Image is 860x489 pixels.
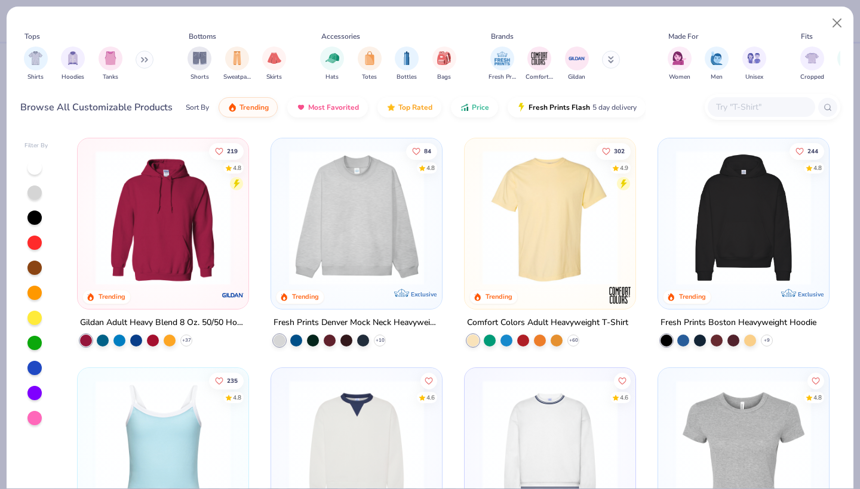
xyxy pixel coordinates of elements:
button: filter button [61,47,85,82]
img: 029b8af0-80e6-406f-9fdc-fdf898547912 [477,150,623,285]
span: Sweatpants [223,73,251,82]
button: Like [406,143,437,159]
div: filter for Bags [432,47,456,82]
div: 4.8 [234,163,242,172]
div: Fits [801,31,813,42]
button: Like [210,143,244,159]
span: Hats [325,73,339,82]
button: Like [614,372,631,389]
div: Browse All Customizable Products [20,100,173,114]
span: 5 day delivery [592,101,637,114]
span: Shorts [191,73,209,82]
span: Skirts [266,73,282,82]
img: 91acfc32-fd48-4d6b-bdad-a4c1a30ac3fc [670,150,817,285]
span: + 60 [569,337,578,344]
div: Brands [491,31,514,42]
span: 84 [424,148,431,154]
img: Cropped Image [805,51,819,65]
img: Women Image [672,51,686,65]
button: Close [826,12,849,35]
div: Bottoms [189,31,216,42]
span: Cropped [800,73,824,82]
div: 4.8 [813,393,822,402]
button: filter button [705,47,729,82]
span: Price [472,103,489,112]
div: Accessories [321,31,360,42]
button: Top Rated [377,97,441,117]
button: filter button [99,47,122,82]
img: Hats Image [325,51,339,65]
span: 235 [228,377,238,383]
div: filter for Tanks [99,47,122,82]
img: Fresh Prints Image [493,49,511,67]
img: Gildan logo [221,283,245,307]
span: Hoodies [62,73,84,82]
button: filter button [742,47,766,82]
span: Tanks [103,73,118,82]
button: Like [210,372,244,389]
img: Gildan Image [568,49,586,67]
img: TopRated.gif [386,103,396,112]
img: most_fav.gif [296,103,306,112]
div: filter for Hats [320,47,344,82]
span: Exclusive [411,290,437,298]
button: filter button [395,47,419,82]
button: filter button [320,47,344,82]
div: Comfort Colors Adult Heavyweight T-Shirt [467,315,628,330]
span: + 10 [376,337,385,344]
div: filter for Men [705,47,729,82]
img: Tanks Image [104,51,117,65]
button: Like [807,372,824,389]
img: Skirts Image [268,51,281,65]
div: 4.6 [620,393,628,402]
span: 219 [228,148,238,154]
div: filter for Comfort Colors [526,47,553,82]
span: Most Favorited [308,103,359,112]
button: Price [451,97,498,117]
div: filter for Gildan [565,47,589,82]
img: Shorts Image [193,51,207,65]
input: Try "T-Shirt" [715,100,807,114]
div: filter for Totes [358,47,382,82]
span: Fresh Prints Flash [529,103,590,112]
div: filter for Shirts [24,47,48,82]
span: 302 [614,148,625,154]
button: filter button [223,47,251,82]
span: Women [669,73,690,82]
button: filter button [489,47,516,82]
div: filter for Cropped [800,47,824,82]
div: Filter By [24,141,48,150]
div: 4.8 [426,163,435,172]
img: flash.gif [517,103,526,112]
div: 4.8 [813,163,822,172]
img: Hoodies Image [66,51,79,65]
span: + 37 [182,337,191,344]
button: filter button [358,47,382,82]
div: Gildan Adult Heavy Blend 8 Oz. 50/50 Hooded Sweatshirt [80,315,246,330]
button: filter button [800,47,824,82]
img: Comfort Colors logo [608,283,632,307]
button: filter button [24,47,48,82]
div: Made For [668,31,698,42]
img: Unisex Image [747,51,761,65]
span: Comfort Colors [526,73,553,82]
div: filter for Hoodies [61,47,85,82]
img: Totes Image [363,51,376,65]
div: Tops [24,31,40,42]
span: Top Rated [398,103,432,112]
div: filter for Unisex [742,47,766,82]
div: filter for Sweatpants [223,47,251,82]
span: Shirts [27,73,44,82]
img: Shirts Image [29,51,42,65]
img: f5d85501-0dbb-4ee4-b115-c08fa3845d83 [283,150,430,285]
img: Men Image [710,51,723,65]
button: Trending [219,97,278,117]
button: filter button [565,47,589,82]
div: filter for Skirts [262,47,286,82]
span: Trending [239,103,269,112]
span: + 9 [764,337,770,344]
button: filter button [432,47,456,82]
button: filter button [668,47,692,82]
button: Most Favorited [287,97,368,117]
span: Bottles [397,73,417,82]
